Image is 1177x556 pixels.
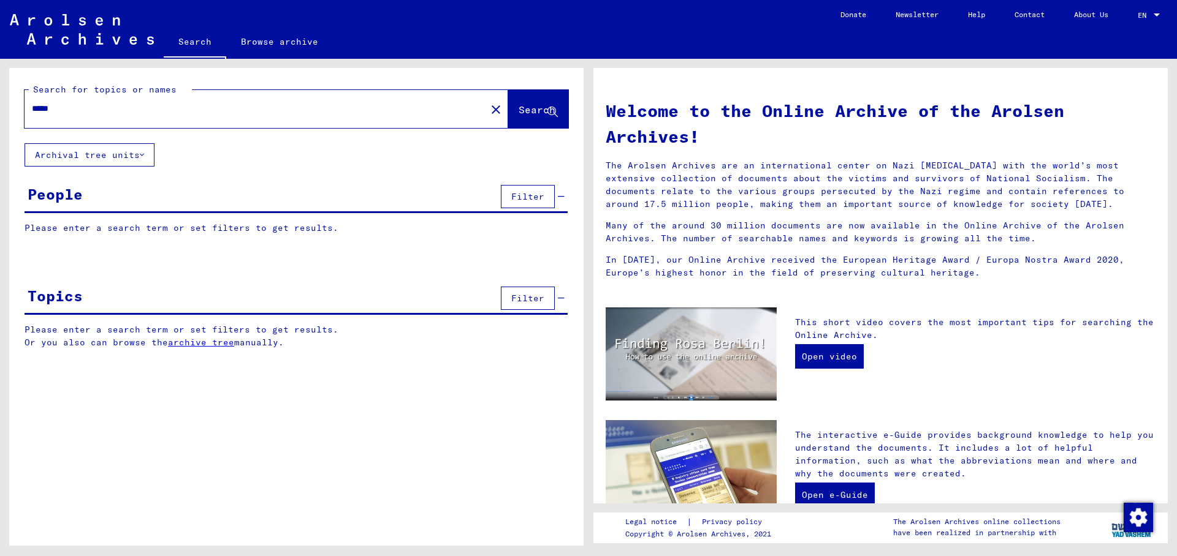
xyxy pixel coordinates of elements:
button: Filter [501,185,555,208]
p: Please enter a search term or set filters to get results. [25,222,568,235]
p: The interactive e-Guide provides background knowledge to help you understand the documents. It in... [795,429,1156,480]
img: eguide.jpg [606,420,777,534]
div: People [28,183,83,205]
a: Privacy policy [692,516,777,528]
p: Please enter a search term or set filters to get results. Or you also can browse the manually. [25,323,568,349]
a: archive tree [168,337,234,348]
a: Search [164,27,226,59]
img: Change consent [1124,503,1153,532]
button: Clear [484,97,508,121]
img: video.jpg [606,307,777,400]
div: Topics [28,285,83,307]
div: | [625,516,777,528]
p: The Arolsen Archives are an international center on Nazi [MEDICAL_DATA] with the world’s most ext... [606,159,1156,211]
mat-icon: close [489,102,503,117]
p: In [DATE], our Online Archive received the European Heritage Award / Europa Nostra Award 2020, Eu... [606,254,1156,279]
p: Copyright © Arolsen Archives, 2021 [625,528,777,539]
mat-label: Search for topics or names [33,84,177,95]
p: This short video covers the most important tips for searching the Online Archive. [795,316,1156,342]
img: yv_logo.png [1109,512,1155,543]
p: The Arolsen Archives online collections [893,516,1061,527]
img: Arolsen_neg.svg [10,14,154,45]
h1: Welcome to the Online Archive of the Arolsen Archives! [606,98,1156,149]
span: EN [1138,11,1151,20]
a: Browse archive [226,27,333,56]
button: Archival tree units [25,143,154,167]
a: Open video [795,344,864,369]
span: Filter [511,293,544,304]
button: Search [508,90,568,128]
p: have been realized in partnership with [893,527,1061,538]
button: Filter [501,287,555,310]
a: Legal notice [625,516,687,528]
p: Many of the around 30 million documents are now available in the Online Archive of the Arolsen Ar... [606,219,1156,245]
div: Change consent [1123,502,1152,532]
span: Filter [511,191,544,202]
span: Search [519,103,555,116]
a: Open e-Guide [795,483,875,507]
